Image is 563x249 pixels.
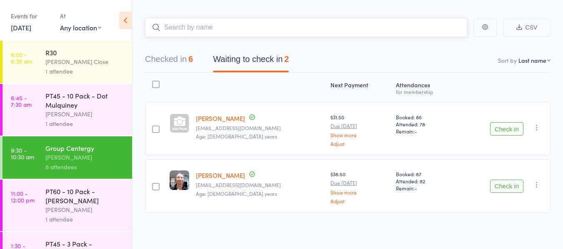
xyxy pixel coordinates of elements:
[145,50,193,72] button: Checked in6
[396,185,453,192] span: Remain:
[396,121,453,128] span: Attended: 78
[396,113,453,121] span: Booked: 86
[396,128,453,135] span: Remain:
[45,214,125,224] div: 1 attendee
[45,119,125,128] div: 1 attendee
[396,178,453,185] span: Attended: 82
[45,109,125,119] div: [PERSON_NAME]
[396,89,453,94] div: for membership
[330,141,389,146] a: Adjust
[393,76,457,99] div: Atten­dances
[498,56,517,64] label: Sort by
[213,50,289,72] button: Waiting to check in2
[330,123,389,129] small: Due [DATE]
[415,185,417,192] span: -
[188,54,193,64] div: 6
[196,114,245,123] a: [PERSON_NAME]
[196,190,277,197] span: Age: [DEMOGRAPHIC_DATA] years
[45,162,125,172] div: 8 attendees
[330,180,389,186] small: Due [DATE]
[330,198,389,204] a: Adjust
[503,19,550,37] button: CSV
[327,76,393,99] div: Next Payment
[196,171,245,180] a: [PERSON_NAME]
[45,205,125,214] div: [PERSON_NAME]
[170,170,189,190] img: image1742943099.png
[518,56,546,64] div: Last name
[145,18,467,37] input: Search by name
[60,23,101,32] div: Any location
[45,143,125,153] div: Group Centergy
[11,94,32,108] time: 6:45 - 7:30 am
[45,57,125,67] div: [PERSON_NAME] Close
[11,23,31,32] a: [DATE]
[11,51,32,64] time: 6:00 - 6:30 am
[45,187,125,205] div: PT60 - 10 Pack - [PERSON_NAME]
[11,190,35,203] time: 11:00 - 12:00 pm
[45,48,125,57] div: R30
[330,170,389,203] div: $38.50
[330,132,389,138] a: Show more
[3,136,132,179] a: 9:30 -10:30 amGroup Centergy[PERSON_NAME]8 attendees
[490,122,523,136] button: Check in
[330,113,389,146] div: $31.50
[45,91,125,109] div: PT45 - 10 Pack - Dot Mulquiney
[196,125,324,131] small: youngmaxwellhouse@outlook.com
[60,9,101,23] div: At
[11,9,52,23] div: Events for
[3,180,132,231] a: 11:00 -12:00 pmPT60 - 10 Pack - [PERSON_NAME][PERSON_NAME]1 attendee
[196,182,324,188] small: dwilton16@gmail.com
[11,147,34,160] time: 9:30 - 10:30 am
[284,54,289,64] div: 2
[45,67,125,76] div: 1 attendee
[45,153,125,162] div: [PERSON_NAME]
[3,84,132,136] a: 6:45 -7:30 amPT45 - 10 Pack - Dot Mulquiney[PERSON_NAME]1 attendee
[196,133,277,140] span: Age: [DEMOGRAPHIC_DATA] years
[415,128,417,135] span: -
[3,41,132,83] a: 6:00 -6:30 amR30[PERSON_NAME] Close1 attendee
[330,190,389,195] a: Show more
[490,180,523,193] button: Check in
[396,170,453,178] span: Booked: 87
